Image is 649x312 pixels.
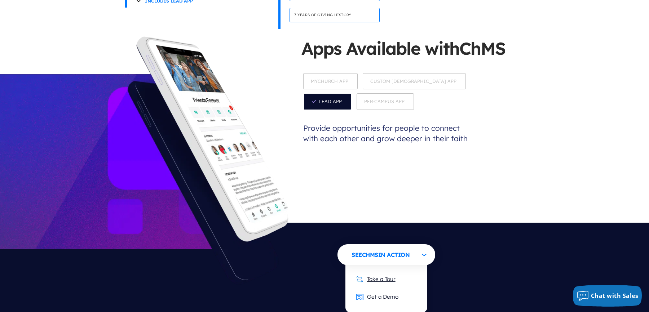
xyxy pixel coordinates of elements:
[337,244,435,265] button: SeeChMSin Action
[290,8,380,23] h4: 7 years of giving history
[363,73,466,89] span: Custom [DEMOGRAPHIC_DATA] App
[349,288,406,306] a: Get a Demo
[357,93,414,110] span: Per-Campus App
[573,285,642,307] button: Chat with Sales
[303,73,358,89] span: MyChurch App
[591,292,639,300] span: Chat with Sales
[139,40,288,226] img: app_screens-church-mychurch.png
[301,112,474,155] p: Provide opportunities for people to connect with each other and grow deeper in their faith
[303,93,352,110] span: Lead App
[349,270,403,288] a: Take a Tour
[459,37,505,59] span: ChMS
[337,268,435,285] p: or
[362,251,378,258] span: ChMS
[301,36,518,71] h5: Apps Available with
